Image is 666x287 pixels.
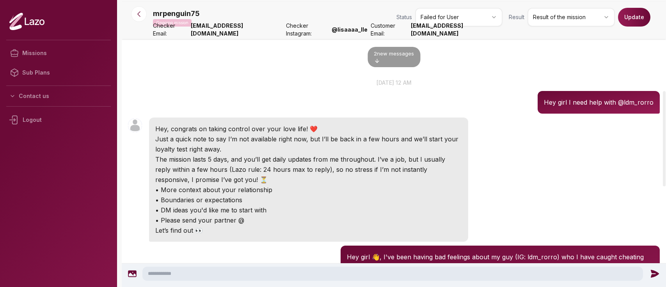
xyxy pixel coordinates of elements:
p: • More context about your relationship [155,185,462,195]
p: The mission lasts 5 days, and you’ll get daily updates from me throughout. I’ve a job, but I usua... [155,154,462,185]
p: • DM ideas you'd like me to start with [155,205,462,215]
div: Logout [6,110,111,130]
div: 2 new message s [368,47,420,67]
span: Customer Email: [371,22,408,37]
a: Missions [6,43,111,63]
p: [DATE] 12 am [122,78,666,87]
span: Result [509,13,524,21]
span: Checker Email: [153,22,188,37]
button: Update [618,8,650,27]
p: mrpenguin75 [153,8,200,19]
a: Sub Plans [6,63,111,82]
p: Hey girl I need help with @ldm_rorro [544,97,654,107]
img: User avatar [128,118,142,132]
p: Hey, congrats on taking control over your love life! ❤️ [155,124,462,134]
span: Checker Instagram: [286,22,329,37]
strong: [EMAIL_ADDRESS][DOMAIN_NAME] [411,22,503,37]
p: Just a quick note to say I’m not available right now, but I’ll be back in a few hours and we’ll s... [155,134,462,154]
strong: @ lisaaaa_lle [332,26,368,34]
p: Ongoing mission [153,19,192,27]
p: • Boundaries or expectations [155,195,462,205]
button: Contact us [6,89,111,103]
span: Status [396,13,412,21]
strong: [EMAIL_ADDRESS][DOMAIN_NAME] [191,22,282,37]
p: • Please send your partner @ [155,215,462,225]
p: Let’s find out 👀 [155,225,462,235]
